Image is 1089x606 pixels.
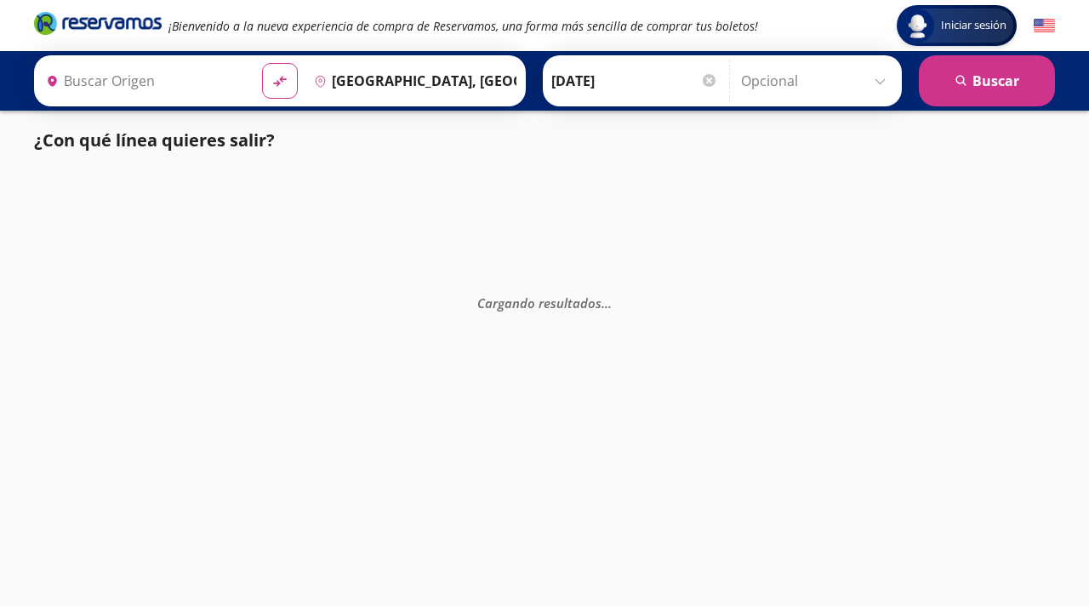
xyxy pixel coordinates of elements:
[602,294,605,312] span: .
[34,128,275,153] p: ¿Con qué línea quieres salir?
[307,60,516,102] input: Buscar Destino
[934,17,1013,34] span: Iniciar sesión
[477,294,612,312] em: Cargando resultados
[34,10,162,36] i: Brand Logo
[551,60,718,102] input: Elegir Fecha
[919,55,1055,106] button: Buscar
[39,60,248,102] input: Buscar Origen
[168,18,758,34] em: ¡Bienvenido a la nueva experiencia de compra de Reservamos, una forma más sencilla de comprar tus...
[605,294,608,312] span: .
[741,60,893,102] input: Opcional
[1034,15,1055,37] button: English
[34,10,162,41] a: Brand Logo
[608,294,612,312] span: .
